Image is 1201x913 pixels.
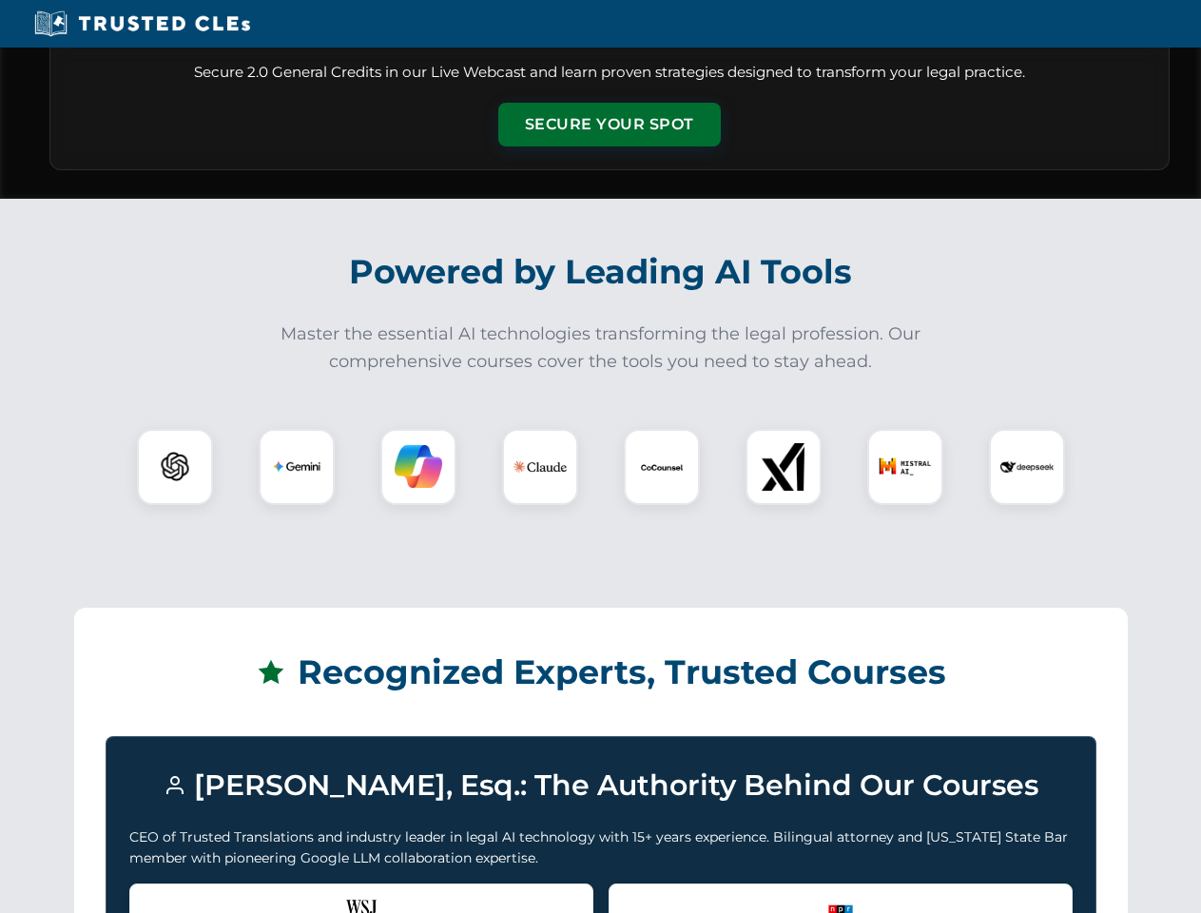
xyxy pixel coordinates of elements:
div: CoCounsel [624,429,700,505]
div: Copilot [380,429,456,505]
div: Gemini [259,429,335,505]
img: DeepSeek Logo [1000,440,1054,494]
div: Mistral AI [867,429,943,505]
h2: Recognized Experts, Trusted Courses [106,639,1096,706]
img: Mistral AI Logo [879,440,932,494]
h3: [PERSON_NAME], Esq.: The Authority Behind Our Courses [129,760,1073,811]
div: Claude [502,429,578,505]
button: Secure Your Spot [498,103,721,146]
h2: Powered by Leading AI Tools [74,239,1128,305]
p: Master the essential AI technologies transforming the legal profession. Our comprehensive courses... [268,321,934,376]
img: Copilot Logo [395,443,442,491]
p: Secure 2.0 General Credits in our Live Webcast and learn proven strategies designed to transform ... [73,62,1146,84]
img: Gemini Logo [273,443,320,491]
img: Trusted CLEs [29,10,256,38]
div: xAI [746,429,822,505]
img: CoCounsel Logo [638,443,686,491]
img: xAI Logo [760,443,807,491]
div: ChatGPT [137,429,213,505]
p: CEO of Trusted Translations and industry leader in legal AI technology with 15+ years experience.... [129,826,1073,869]
div: DeepSeek [989,429,1065,505]
img: ChatGPT Logo [147,439,203,495]
img: Claude Logo [513,440,567,494]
